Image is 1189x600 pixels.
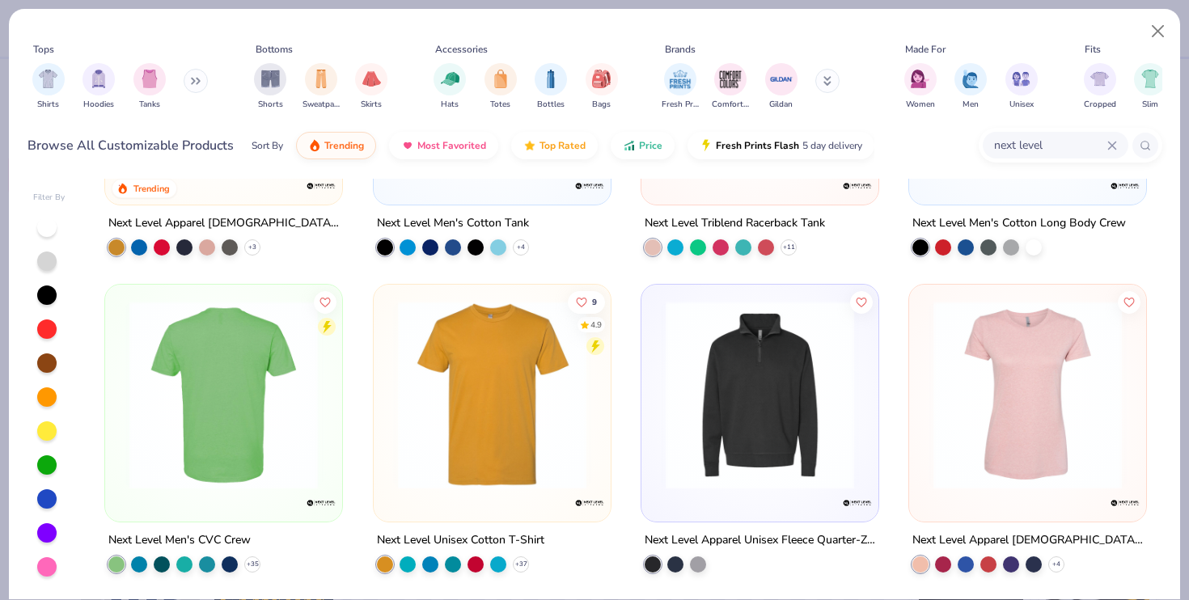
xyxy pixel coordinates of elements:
span: Fresh Prints [662,99,699,111]
span: Price [639,139,662,152]
button: filter button [303,63,340,111]
div: Fits [1085,42,1101,57]
img: Totes Image [492,70,510,88]
div: Next Level Men's Cotton Tank [377,213,529,234]
button: filter button [954,63,987,111]
div: filter for Bottles [535,63,567,111]
span: + 4 [517,243,525,252]
button: filter button [355,63,387,111]
span: Slim [1142,99,1158,111]
img: Unisex Image [1012,70,1030,88]
span: Skirts [361,99,382,111]
div: Next Level Men's CVC Crew [108,530,251,551]
img: Slim Image [1141,70,1159,88]
div: filter for Fresh Prints [662,63,699,111]
button: filter button [32,63,65,111]
img: Shorts Image [261,70,280,88]
img: Shirts Image [39,70,57,88]
button: filter button [904,63,937,111]
img: most_fav.gif [401,139,414,152]
span: + 4 [1052,560,1060,569]
img: TopRated.gif [523,139,536,152]
img: Skirts Image [362,70,381,88]
button: filter button [83,63,115,111]
span: Unisex [1009,99,1034,111]
div: filter for Hoodies [83,63,115,111]
img: Hoodies Image [90,70,108,88]
button: Trending [296,132,376,159]
button: filter button [586,63,618,111]
button: Like [314,291,336,314]
input: Try "T-Shirt" [992,136,1107,154]
span: Totes [490,99,510,111]
button: Close [1143,16,1174,47]
div: Next Level Apparel [DEMOGRAPHIC_DATA]' Triblend Crew [912,530,1143,551]
span: Trending [324,139,364,152]
div: filter for Gildan [765,63,798,111]
span: Sweatpants [303,99,340,111]
div: Filter By [33,192,66,204]
button: filter button [1084,63,1116,111]
span: Shirts [37,99,59,111]
div: Accessories [435,42,488,57]
span: Hoodies [83,99,114,111]
img: 9cbd8137-0d00-4557-8195-a4c59e931756 [121,301,326,489]
img: Next Level Apparel logo [573,487,606,519]
img: f292c63a-e90a-4951-9473-8689ee53e48b [390,301,594,489]
button: filter button [765,63,798,111]
img: 8c128f31-ce3f-4a46-a4c6-ffb4c96e3e09 [862,301,1067,489]
img: 0671a6cc-90a6-498a-8da7-3a60a10a24c5 [658,301,862,489]
button: filter button [434,63,466,111]
div: filter for Men [954,63,987,111]
img: Bags Image [592,70,610,88]
span: Men [963,99,979,111]
img: Women Image [911,70,929,88]
button: filter button [1005,63,1038,111]
button: Most Favorited [389,132,498,159]
img: Next Level Apparel logo [573,170,606,202]
img: Bottles Image [542,70,560,88]
div: filter for Unisex [1005,63,1038,111]
button: Price [611,132,675,159]
div: Tops [33,42,54,57]
div: Bottoms [256,42,293,57]
span: Top Rated [539,139,586,152]
span: + 37 [514,560,527,569]
button: Fresh Prints Flash5 day delivery [688,132,874,159]
div: filter for Bags [586,63,618,111]
button: Top Rated [511,132,598,159]
div: filter for Totes [484,63,517,111]
div: filter for Cropped [1084,63,1116,111]
div: Brands [665,42,696,57]
div: filter for Slim [1134,63,1166,111]
img: Next Level Apparel logo [1109,170,1141,202]
img: Sweatpants Image [312,70,330,88]
img: Gildan Image [769,67,793,91]
div: Browse All Customizable Products [28,136,234,155]
button: filter button [535,63,567,111]
img: Next Level Apparel logo [841,170,874,202]
img: 36e5b3e4-bf52-4284-b48e-078b85e7bfbd [594,301,799,489]
img: Tanks Image [141,70,159,88]
img: Next Level Apparel logo [306,170,338,202]
span: Fresh Prints Flash [716,139,799,152]
img: Men Image [962,70,980,88]
div: Next Level Triblend Racerback Tank [645,213,825,234]
button: Like [850,291,873,314]
img: Comfort Colors Image [718,67,743,91]
button: filter button [662,63,699,111]
span: Bottles [537,99,565,111]
button: filter button [712,63,749,111]
div: Next Level Apparel [DEMOGRAPHIC_DATA]' Ideal Crop T-Shirt [108,213,339,234]
button: filter button [484,63,517,111]
img: Next Level Apparel logo [306,487,338,519]
span: + 11 [782,243,794,252]
img: Hats Image [441,70,459,88]
button: Like [1118,291,1140,314]
span: Most Favorited [417,139,486,152]
span: Women [906,99,935,111]
div: filter for Women [904,63,937,111]
div: filter for Comfort Colors [712,63,749,111]
span: + 3 [248,243,256,252]
span: Hats [441,99,459,111]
